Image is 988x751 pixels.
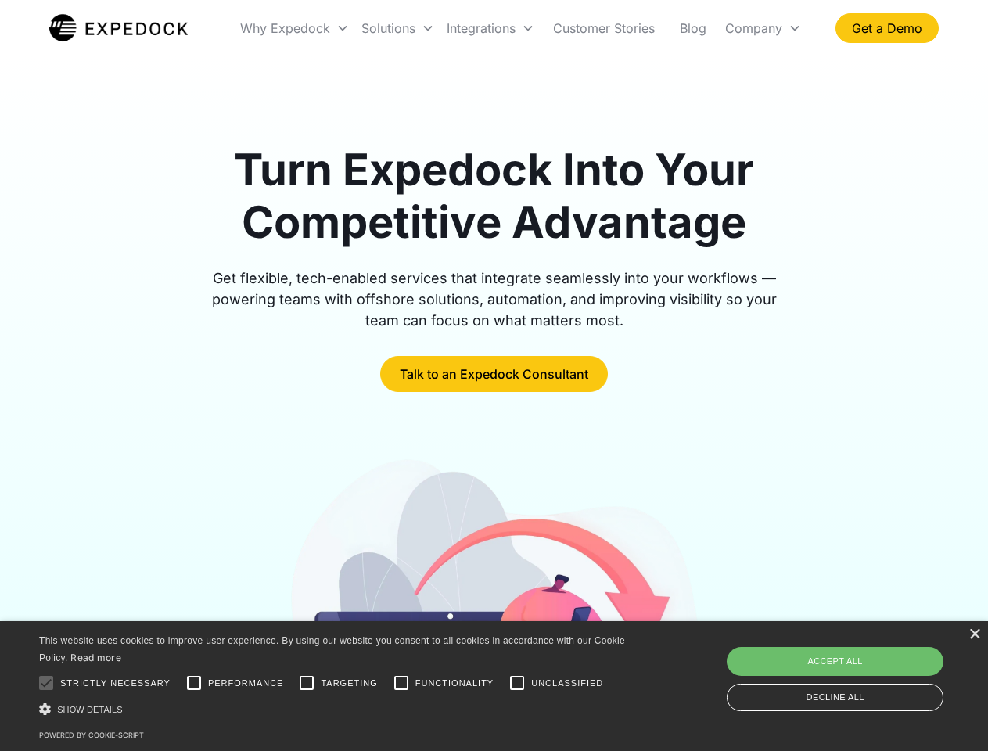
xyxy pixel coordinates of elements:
[415,677,494,690] span: Functionality
[355,2,440,55] div: Solutions
[70,652,121,663] a: Read more
[440,2,541,55] div: Integrations
[240,20,330,36] div: Why Expedock
[234,2,355,55] div: Why Expedock
[380,356,608,392] a: Talk to an Expedock Consultant
[39,635,625,664] span: This website uses cookies to improve user experience. By using our website you consent to all coo...
[49,13,188,44] a: home
[531,677,603,690] span: Unclassified
[60,677,171,690] span: Strictly necessary
[39,701,631,717] div: Show details
[725,20,782,36] div: Company
[541,2,667,55] a: Customer Stories
[728,582,988,751] iframe: Chat Widget
[321,677,377,690] span: Targeting
[39,731,144,739] a: Powered by cookie-script
[361,20,415,36] div: Solutions
[835,13,939,43] a: Get a Demo
[194,144,795,249] h1: Turn Expedock Into Your Competitive Advantage
[667,2,719,55] a: Blog
[49,13,188,44] img: Expedock Logo
[57,705,123,714] span: Show details
[719,2,807,55] div: Company
[208,677,284,690] span: Performance
[447,20,516,36] div: Integrations
[194,268,795,331] div: Get flexible, tech-enabled services that integrate seamlessly into your workflows — powering team...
